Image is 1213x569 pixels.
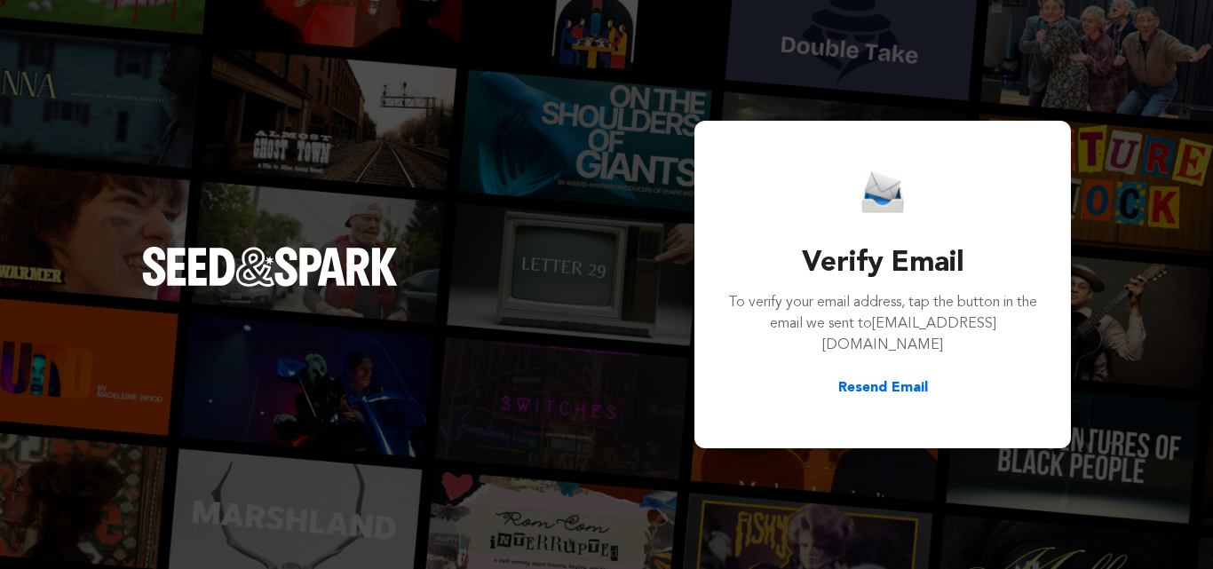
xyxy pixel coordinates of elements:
[142,247,398,321] a: Seed&Spark Homepage
[822,317,996,352] span: [EMAIL_ADDRESS][DOMAIN_NAME]
[861,170,904,214] img: Seed&Spark Email Icon
[726,242,1039,285] h3: Verify Email
[726,292,1039,356] p: To verify your email address, tap the button in the email we sent to
[142,247,398,286] img: Seed&Spark Logo
[838,377,928,399] button: Resend Email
